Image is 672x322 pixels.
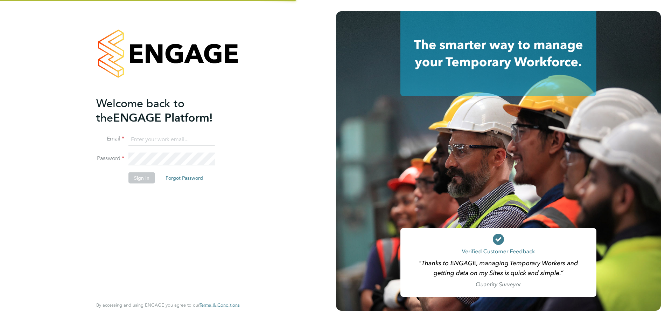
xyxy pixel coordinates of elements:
span: Welcome back to the [96,96,184,124]
button: Sign In [128,172,155,184]
button: Forgot Password [160,172,209,184]
span: By accessing and using ENGAGE you agree to our [96,302,240,308]
h2: ENGAGE Platform! [96,96,233,125]
label: Email [96,135,124,143]
a: Terms & Conditions [199,302,240,308]
input: Enter your work email... [128,133,215,146]
label: Password [96,155,124,162]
